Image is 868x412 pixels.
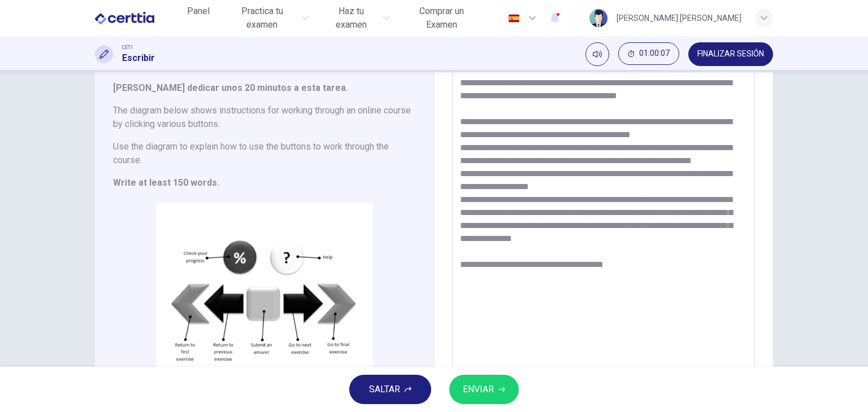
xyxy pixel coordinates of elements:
span: FINALIZAR SESIÓN [697,50,764,59]
span: Practica tu examen [225,5,299,32]
span: ENVIAR [463,382,494,397]
div: Ocultar [618,42,679,66]
span: CET1 [122,43,133,51]
button: Haz tu examen [318,1,394,35]
div: [PERSON_NAME] [PERSON_NAME] [617,11,741,25]
a: Panel [180,1,216,35]
div: Silenciar [585,42,609,66]
img: Profile picture [589,9,607,27]
button: SALTAR [349,375,431,404]
strong: Write at least 150 words. [113,177,219,188]
h6: Use the diagram to explain how to use the buttons to work through the course. [113,140,415,167]
button: Comprar un Examen [399,1,484,35]
img: CERTTIA logo [95,7,154,29]
button: Panel [180,1,216,21]
a: CERTTIA logo [95,7,180,29]
h6: [PERSON_NAME] dedicar unos 20 minutos a esta tarea. [113,81,415,95]
h1: Escribir [122,51,155,65]
span: Panel [187,5,210,18]
button: 01:00:07 [618,42,679,65]
button: Practica tu examen [221,1,314,35]
span: SALTAR [369,382,400,397]
span: 01:00:07 [639,49,670,58]
span: Haz tu examen [322,5,379,32]
h6: The diagram below shows instructions for working through an online course by clicking various but... [113,104,415,131]
button: FINALIZAR SESIÓN [688,42,773,66]
button: ENVIAR [449,375,519,404]
span: Comprar un Examen [403,5,480,32]
img: es [507,14,521,23]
